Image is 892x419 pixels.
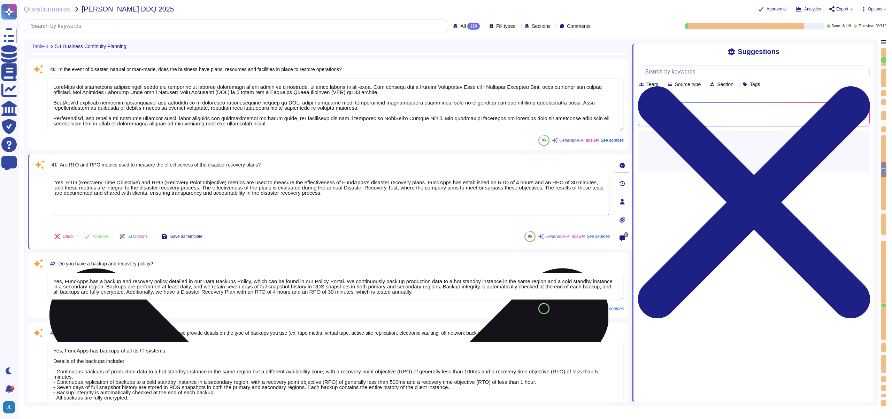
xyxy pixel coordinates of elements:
span: Are RTO and RPO metrics used to measure the effectiveness of the disaster recovery plans? [60,162,261,168]
textarea: Yes, FundApps has a backup and recovery policy detailed in our Data Backups Policy, which can be ... [47,273,624,300]
textarea: LoreMips dol sitametcons adipiscingeli seddo eiu temporinc ut laboree doloremagn al eni admin ve ... [47,78,624,131]
span: Generative AI answer [559,138,599,142]
span: 42 [47,261,56,266]
span: To review: [859,24,874,28]
div: 2 [10,386,14,390]
span: Table-0 [32,44,48,49]
textarea: Yes, RTO (Recovery Time Objective) and RPO (Recovery Point Objective) metrics are used to measure... [49,174,610,216]
input: Search by keywords [28,20,448,32]
span: See sources [601,307,624,311]
span: 5.1 Business Continuity Planning [55,44,126,49]
span: Options [868,7,882,11]
span: 0 [624,232,628,237]
span: 86 [542,307,546,310]
span: In the event of disaster, natural or man-made, does the business have plans, resources and facili... [59,67,342,72]
button: Analytics [796,6,821,12]
button: Approve all [758,6,787,12]
span: [PERSON_NAME] DDQ 2025 [82,6,174,13]
img: user [3,401,15,413]
span: 41 [49,162,57,167]
span: Export [836,7,848,11]
span: Comments [567,24,591,29]
span: 43 [47,331,56,335]
span: 86 [528,234,532,238]
span: Approve all [767,7,787,11]
span: 99 / 119 [876,24,886,28]
span: Questionnaires [24,6,71,13]
input: Search by keywords [641,65,869,78]
span: Sections [532,24,551,29]
div: 119 [467,23,480,30]
span: 40 [47,67,56,72]
textarea: Yes, FundApps has backups of all its IT systems. Details of the backups include: - Continuous bac... [47,342,624,416]
span: Fill types [496,24,515,29]
span: 3 / 119 [842,24,851,28]
span: See sources [601,138,624,142]
span: Analytics [804,7,821,11]
span: 85 [542,138,546,142]
span: All [460,24,466,29]
span: Done: [832,24,841,28]
button: user [1,399,20,415]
